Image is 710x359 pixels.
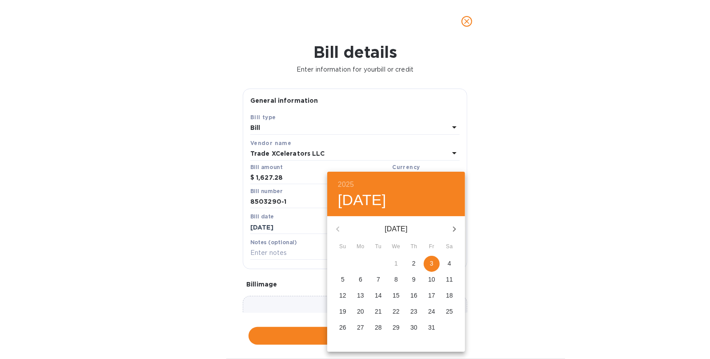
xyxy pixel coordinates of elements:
[441,304,457,320] button: 25
[357,291,364,300] p: 13
[410,291,417,300] p: 16
[353,304,369,320] button: 20
[393,291,400,300] p: 15
[338,191,386,210] button: [DATE]
[406,288,422,304] button: 16
[353,320,369,336] button: 27
[375,307,382,316] p: 21
[357,323,364,332] p: 27
[430,259,433,268] p: 3
[388,242,404,251] span: We
[370,320,386,336] button: 28
[406,304,422,320] button: 23
[370,242,386,251] span: Tu
[424,304,440,320] button: 24
[370,272,386,288] button: 7
[335,272,351,288] button: 5
[406,242,422,251] span: Th
[412,259,416,268] p: 2
[339,307,346,316] p: 19
[388,288,404,304] button: 15
[388,272,404,288] button: 8
[353,288,369,304] button: 13
[406,320,422,336] button: 30
[424,272,440,288] button: 10
[377,275,380,284] p: 7
[428,323,435,332] p: 31
[446,275,453,284] p: 11
[424,242,440,251] span: Fr
[448,259,451,268] p: 4
[412,275,416,284] p: 9
[428,307,435,316] p: 24
[359,275,362,284] p: 6
[338,178,354,191] button: 2025
[393,307,400,316] p: 22
[335,320,351,336] button: 26
[410,307,417,316] p: 23
[394,275,398,284] p: 8
[441,256,457,272] button: 4
[353,272,369,288] button: 6
[357,307,364,316] p: 20
[406,256,422,272] button: 2
[370,288,386,304] button: 14
[335,242,351,251] span: Su
[370,304,386,320] button: 21
[424,320,440,336] button: 31
[441,288,457,304] button: 18
[353,242,369,251] span: Mo
[410,323,417,332] p: 30
[441,242,457,251] span: Sa
[406,272,422,288] button: 9
[424,256,440,272] button: 3
[424,288,440,304] button: 17
[375,323,382,332] p: 28
[446,307,453,316] p: 25
[393,323,400,332] p: 29
[428,275,435,284] p: 10
[339,323,346,332] p: 26
[339,291,346,300] p: 12
[349,224,444,234] p: [DATE]
[446,291,453,300] p: 18
[388,304,404,320] button: 22
[335,288,351,304] button: 12
[335,304,351,320] button: 19
[441,272,457,288] button: 11
[341,275,345,284] p: 5
[375,291,382,300] p: 14
[428,291,435,300] p: 17
[388,320,404,336] button: 29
